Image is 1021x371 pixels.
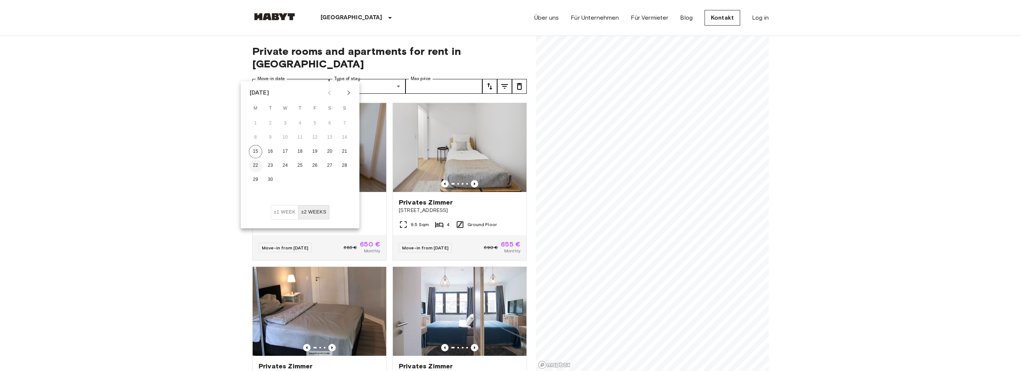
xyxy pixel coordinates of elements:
[441,180,449,188] button: Previous image
[257,76,285,82] label: Move-in date
[360,241,380,248] span: 650 €
[447,221,450,228] span: 4
[631,13,668,22] a: Für Vermieter
[321,13,383,22] p: [GEOGRAPHIC_DATA]
[323,145,336,158] button: 20
[279,159,292,172] button: 24
[264,173,277,186] button: 30
[271,205,329,219] div: Move In Flexibility
[393,103,527,261] a: Marketing picture of unit DE-04-070-020-02Previous imagePrevious imagePrivates Zimmer[STREET_ADDR...
[249,145,262,158] button: 15
[752,13,769,22] a: Log in
[293,145,307,158] button: 18
[512,79,527,94] button: tune
[342,86,355,99] button: Next month
[338,145,351,158] button: 21
[298,205,329,219] button: ±2 weeks
[328,344,336,351] button: Previous image
[571,13,619,22] a: Für Unternehmen
[501,241,521,248] span: 655 €
[252,45,527,70] span: Private rooms and apartments for rent in [GEOGRAPHIC_DATA]
[253,267,386,356] img: Marketing picture of unit DE-04-038-001-03HF
[271,205,299,219] button: ±1 week
[471,180,478,188] button: Previous image
[705,10,740,26] a: Kontakt
[264,145,277,158] button: 16
[323,159,336,172] button: 27
[293,159,307,172] button: 25
[323,101,336,116] span: Saturday
[250,88,269,97] div: [DATE]
[249,173,262,186] button: 29
[344,244,357,251] span: 685 €
[303,344,311,351] button: Previous image
[262,245,308,251] span: Move-in from [DATE]
[411,76,431,82] label: Max price
[399,362,453,371] span: Privates Zimmer
[534,13,559,22] a: Über uns
[393,103,526,192] img: Marketing picture of unit DE-04-070-020-02
[411,221,429,228] span: 9.5 Sqm
[497,79,512,94] button: tune
[264,101,277,116] span: Tuesday
[279,145,292,158] button: 17
[249,101,262,116] span: Monday
[364,248,380,254] span: Monthly
[249,159,262,172] button: 22
[259,362,312,371] span: Privates Zimmer
[399,198,453,207] span: Privates Zimmer
[393,267,526,356] img: Marketing picture of unit DE-04-042-001-02HF
[471,344,478,351] button: Previous image
[279,101,292,116] span: Wednesday
[264,159,277,172] button: 23
[467,221,497,228] span: Ground Floor
[402,245,449,251] span: Move-in from [DATE]
[338,159,351,172] button: 28
[252,13,297,20] img: Habyt
[308,145,322,158] button: 19
[338,101,351,116] span: Sunday
[308,159,322,172] button: 26
[308,101,322,116] span: Friday
[334,76,360,82] label: Type of stay
[504,248,521,254] span: Monthly
[399,207,521,214] span: [STREET_ADDRESS]
[293,101,307,116] span: Thursday
[484,244,498,251] span: 690 €
[538,361,571,369] a: Mapbox logo
[482,79,497,94] button: tune
[680,13,693,22] a: Blog
[441,344,449,351] button: Previous image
